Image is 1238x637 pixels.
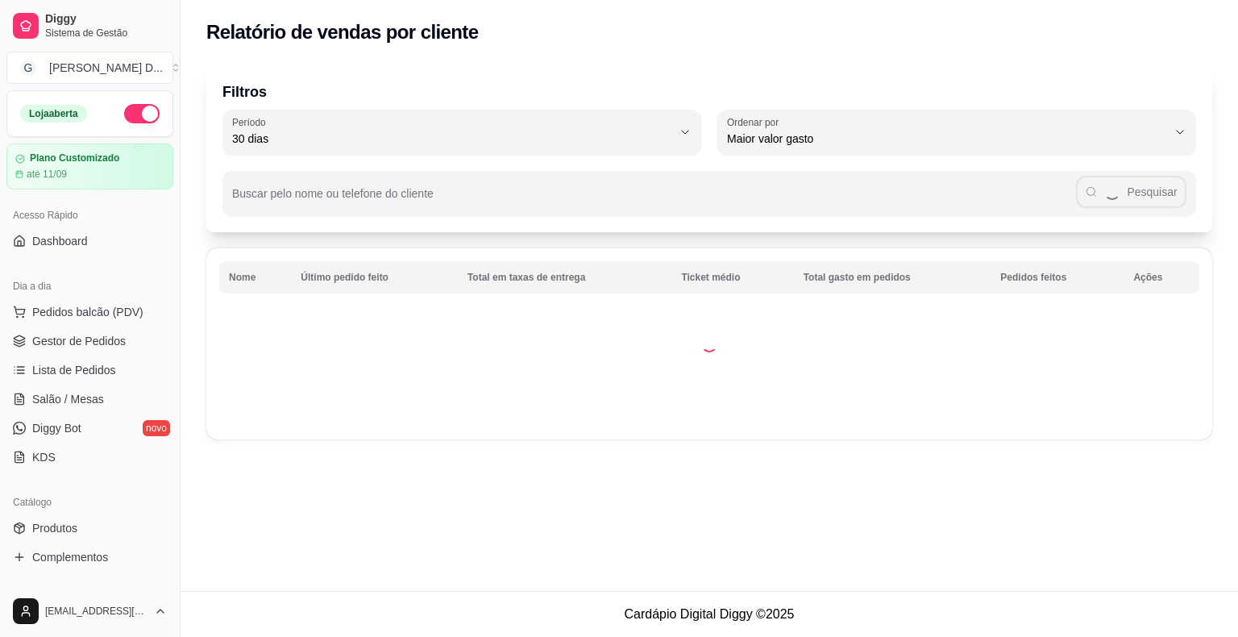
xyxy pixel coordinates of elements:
[6,386,173,412] a: Salão / Mesas
[206,19,479,45] h2: Relatório de vendas por cliente
[45,12,167,27] span: Diggy
[6,6,173,45] a: DiggySistema de Gestão
[222,81,1196,103] p: Filtros
[701,336,717,352] div: Loading
[717,110,1196,155] button: Ordenar porMaior valor gasto
[32,362,116,378] span: Lista de Pedidos
[181,591,1238,637] footer: Cardápio Digital Diggy © 2025
[124,104,160,123] button: Alterar Status
[6,415,173,441] a: Diggy Botnovo
[30,152,119,164] article: Plano Customizado
[32,391,104,407] span: Salão / Mesas
[20,105,87,123] div: Loja aberta
[32,233,88,249] span: Dashboard
[27,168,67,181] article: até 11/09
[32,520,77,536] span: Produtos
[232,131,672,147] span: 30 dias
[6,299,173,325] button: Pedidos balcão (PDV)
[6,202,173,228] div: Acesso Rápido
[232,192,1076,208] input: Buscar pelo nome ou telefone do cliente
[32,420,81,436] span: Diggy Bot
[6,592,173,631] button: [EMAIL_ADDRESS][DOMAIN_NAME]
[6,144,173,189] a: Plano Customizadoaté 11/09
[20,60,36,76] span: G
[6,444,173,470] a: KDS
[32,449,56,465] span: KDS
[6,489,173,515] div: Catálogo
[6,544,173,570] a: Complementos
[727,115,784,129] label: Ordenar por
[32,549,108,565] span: Complementos
[6,228,173,254] a: Dashboard
[6,357,173,383] a: Lista de Pedidos
[49,60,163,76] div: [PERSON_NAME] D ...
[45,27,167,40] span: Sistema de Gestão
[32,333,126,349] span: Gestor de Pedidos
[727,131,1167,147] span: Maior valor gasto
[6,328,173,354] a: Gestor de Pedidos
[6,273,173,299] div: Dia a dia
[6,515,173,541] a: Produtos
[6,52,173,84] button: Select a team
[232,115,271,129] label: Período
[45,605,147,618] span: [EMAIL_ADDRESS][DOMAIN_NAME]
[32,304,143,320] span: Pedidos balcão (PDV)
[222,110,701,155] button: Período30 dias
